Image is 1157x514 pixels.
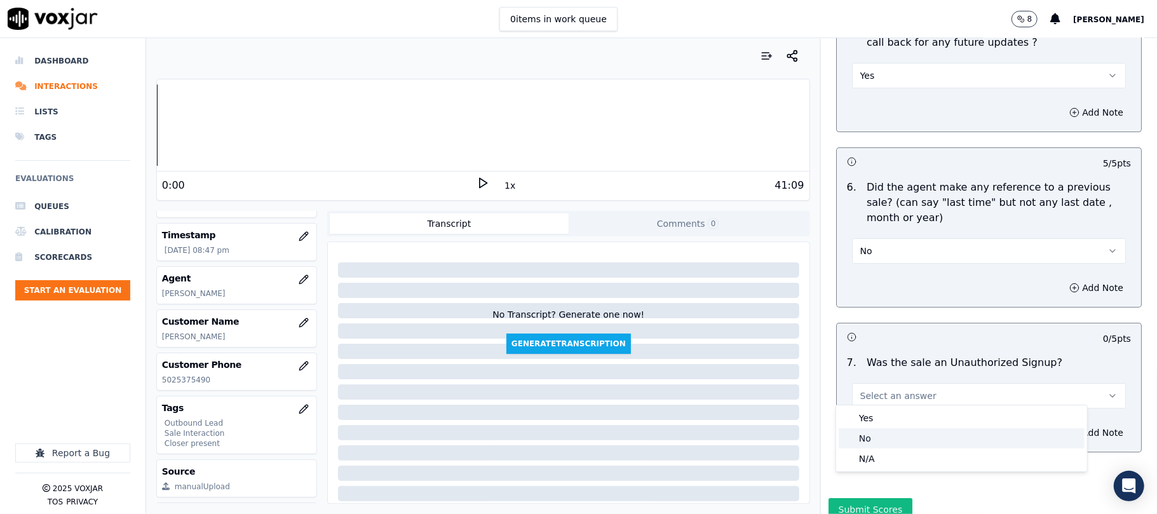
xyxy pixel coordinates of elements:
button: 0items in work queue [499,7,618,31]
span: Yes [860,69,875,82]
h3: Customer Phone [162,358,311,371]
p: 2025 Voxjar [53,484,103,494]
h3: Tags [162,402,311,414]
button: 8 [1012,11,1051,27]
h3: Agent [162,272,311,285]
div: 41:09 [775,178,804,193]
button: Add Note [1062,279,1131,297]
div: No Transcript? Generate one now! [492,308,644,334]
a: Tags [15,125,130,150]
p: [PERSON_NAME] [162,288,311,299]
a: Scorecards [15,245,130,270]
a: Lists [15,99,130,125]
div: N/A [839,449,1085,469]
button: Transcript [330,213,569,234]
div: manualUpload [175,482,230,492]
span: No [860,245,872,257]
button: Start an Evaluation [15,280,130,301]
button: GenerateTranscription [506,334,631,354]
p: Sale Interaction [165,428,311,438]
button: Comments [569,213,808,234]
span: Select an answer [860,389,937,402]
a: Dashboard [15,48,130,74]
span: 0 [708,218,719,229]
button: 1x [502,177,518,194]
p: 6 . [842,180,862,226]
h3: Timestamp [162,229,311,241]
div: Yes [839,408,1085,428]
button: 8 [1012,11,1038,27]
div: No [839,428,1085,449]
button: [PERSON_NAME] [1073,11,1157,27]
p: [PERSON_NAME] [162,332,311,342]
button: Report a Bug [15,443,130,463]
p: Was the sale an Unauthorized Signup? [867,355,1062,370]
a: Queues [15,194,130,219]
p: Did the agent make any reference to a previous sale? (can say "last time" but not any last date ,... [867,180,1131,226]
h3: Customer Name [162,315,311,328]
div: 0:00 [162,178,185,193]
span: [PERSON_NAME] [1073,15,1144,24]
p: 0 / 5 pts [1103,332,1131,345]
p: Outbound Lead [165,418,311,428]
h3: Source [162,465,311,478]
button: Add Note [1062,424,1131,442]
button: Add Note [1062,104,1131,121]
p: 8 [1027,14,1032,24]
img: voxjar logo [8,8,98,30]
h6: Evaluations [15,171,130,194]
p: 7 . [842,355,862,370]
button: TOS [48,497,63,507]
p: Closer present [165,438,311,449]
a: Interactions [15,74,130,99]
button: Privacy [66,497,98,507]
a: Calibration [15,219,130,245]
div: Open Intercom Messenger [1114,471,1144,501]
p: 5 / 5 pts [1103,157,1131,170]
p: [DATE] 08:47 pm [165,245,311,255]
p: 5025375490 [162,375,311,385]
